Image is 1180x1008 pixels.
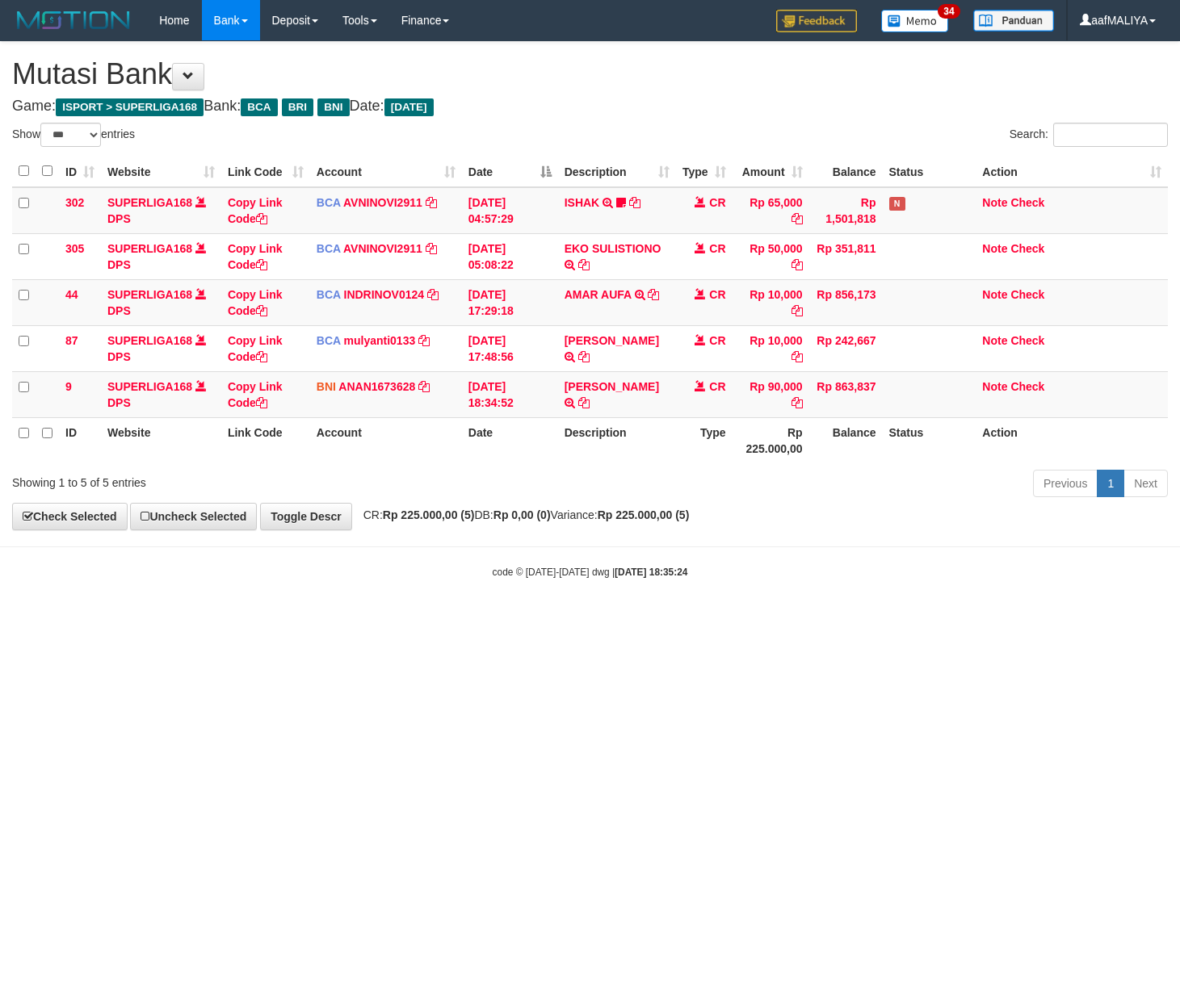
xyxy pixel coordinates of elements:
[462,156,558,187] th: Date: activate to sort column descending
[1010,334,1044,347] a: Check
[228,196,283,225] a: Copy Link Code
[709,288,725,301] span: CR
[107,288,192,301] a: SUPERLIGA168
[792,212,803,225] a: Copy Rp 65,000 to clipboard
[1033,470,1098,497] a: Previous
[101,371,221,417] td: DPS
[1010,242,1044,255] a: Check
[65,288,78,301] span: 44
[228,242,283,271] a: Copy Link Code
[1097,470,1124,497] a: 1
[317,380,336,393] span: BNI
[709,242,725,255] span: CR
[12,468,480,491] div: Showing 1 to 5 of 5 entries
[427,288,439,301] a: Copy INDRINOV0124 to clipboard
[565,242,661,255] a: EKO SULISTIONO
[733,156,809,187] th: Amount: activate to sort column ascending
[598,508,690,521] strong: Rp 225.000,00 (5)
[776,10,857,32] img: Feedback.jpg
[426,196,437,209] a: Copy AVNINOVI2911 to clipboard
[558,156,676,187] th: Description: activate to sort column ascending
[809,325,883,371] td: Rp 242,667
[59,417,101,463] th: ID
[101,279,221,325] td: DPS
[709,334,725,347] span: CR
[615,567,687,578] strong: [DATE] 18:35:24
[12,58,1168,90] h1: Mutasi Bank
[809,417,883,463] th: Balance
[343,196,422,209] a: AVNINOVI2911
[578,396,590,409] a: Copy ANDIK SUSANTO to clipboard
[792,350,803,363] a: Copy Rp 10,000 to clipboard
[493,567,688,578] small: code © [DATE]-[DATE] dwg |
[982,288,1007,301] a: Note
[1010,123,1168,147] label: Search:
[676,156,733,187] th: Type: activate to sort column ascending
[355,508,690,521] span: CR: DB: Variance:
[418,334,430,347] a: Copy mulyanti0133 to clipboard
[418,380,430,393] a: Copy ANAN1673628 to clipboard
[809,233,883,279] td: Rp 351,811
[1053,123,1168,147] input: Search:
[317,288,341,301] span: BCA
[40,123,101,147] select: Showentries
[310,417,462,463] th: Account
[792,304,803,317] a: Copy Rp 10,000 to clipboard
[317,98,349,116] span: BNI
[101,187,221,234] td: DPS
[809,371,883,417] td: Rp 863,837
[982,242,1007,255] a: Note
[982,196,1007,209] a: Note
[462,187,558,234] td: [DATE] 04:57:29
[338,380,415,393] a: ANAN1673628
[1010,380,1044,393] a: Check
[733,325,809,371] td: Rp 10,000
[317,242,341,255] span: BCA
[578,258,590,271] a: Copy EKO SULISTIONO to clipboard
[130,503,257,530] a: Uncheck Selected
[462,279,558,325] td: [DATE] 17:29:18
[56,98,204,116] span: ISPORT > SUPERLIGA168
[792,396,803,409] a: Copy Rp 90,000 to clipboard
[107,380,192,393] a: SUPERLIGA168
[733,233,809,279] td: Rp 50,000
[221,156,310,187] th: Link Code: activate to sort column ascending
[938,4,960,19] span: 34
[462,233,558,279] td: [DATE] 05:08:22
[973,10,1054,31] img: panduan.png
[384,98,434,116] span: [DATE]
[629,196,640,209] a: Copy ISHAK to clipboard
[241,98,277,116] span: BCA
[982,334,1007,347] a: Note
[12,503,128,530] a: Check Selected
[101,156,221,187] th: Website: activate to sort column ascending
[221,417,310,463] th: Link Code
[889,197,905,211] span: Has Note
[343,242,422,255] a: AVNINOVI2911
[1010,196,1044,209] a: Check
[733,371,809,417] td: Rp 90,000
[65,196,84,209] span: 302
[12,123,135,147] label: Show entries
[107,242,192,255] a: SUPERLIGA168
[59,156,101,187] th: ID: activate to sort column ascending
[1123,470,1168,497] a: Next
[462,417,558,463] th: Date
[282,98,313,116] span: BRI
[228,380,283,409] a: Copy Link Code
[12,8,135,32] img: MOTION_logo.png
[462,325,558,371] td: [DATE] 17:48:56
[982,380,1007,393] a: Note
[809,187,883,234] td: Rp 1,501,818
[676,417,733,463] th: Type
[648,288,659,301] a: Copy AMAR AUFA to clipboard
[107,334,192,347] a: SUPERLIGA168
[733,417,809,463] th: Rp 225.000,00
[809,279,883,325] td: Rp 856,173
[101,233,221,279] td: DPS
[65,334,78,347] span: 87
[317,196,341,209] span: BCA
[565,334,659,347] a: [PERSON_NAME]
[228,334,283,363] a: Copy Link Code
[565,196,600,209] a: ISHAK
